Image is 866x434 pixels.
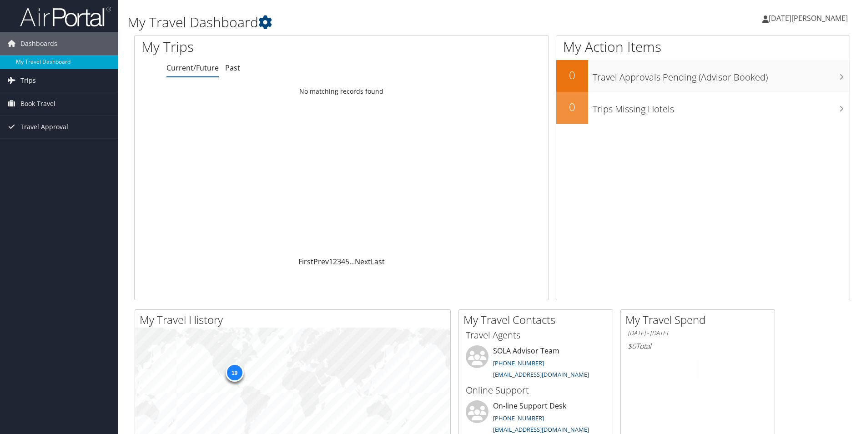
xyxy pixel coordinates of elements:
img: airportal-logo.png [20,6,111,27]
h2: My Travel Contacts [463,312,613,328]
div: 19 [225,363,243,382]
a: 3 [337,257,341,267]
h2: My Travel History [140,312,450,328]
span: Travel Approval [20,116,68,138]
h1: My Trips [141,37,369,56]
h3: Travel Agents [466,329,606,342]
a: 0Trips Missing Hotels [556,92,850,124]
a: [PHONE_NUMBER] [493,414,544,422]
a: First [298,257,313,267]
span: Trips [20,69,36,92]
td: No matching records found [135,83,549,100]
a: Past [225,63,240,73]
a: Prev [313,257,329,267]
a: Next [355,257,371,267]
a: [PHONE_NUMBER] [493,359,544,367]
span: $0 [628,341,636,351]
h3: Travel Approvals Pending (Advisor Booked) [593,66,850,84]
a: 0Travel Approvals Pending (Advisor Booked) [556,60,850,92]
h2: My Travel Spend [625,312,775,328]
span: … [349,257,355,267]
span: Book Travel [20,92,55,115]
a: [EMAIL_ADDRESS][DOMAIN_NAME] [493,425,589,434]
h6: [DATE] - [DATE] [628,329,768,338]
a: 1 [329,257,333,267]
span: [DATE][PERSON_NAME] [769,13,848,23]
a: Last [371,257,385,267]
h6: Total [628,341,768,351]
h3: Online Support [466,384,606,397]
a: 4 [341,257,345,267]
span: Dashboards [20,32,57,55]
h1: My Action Items [556,37,850,56]
h3: Trips Missing Hotels [593,98,850,116]
h1: My Travel Dashboard [127,13,614,32]
a: 2 [333,257,337,267]
a: Current/Future [166,63,219,73]
h2: 0 [556,99,588,115]
a: 5 [345,257,349,267]
li: SOLA Advisor Team [461,345,610,383]
h2: 0 [556,67,588,83]
a: [EMAIL_ADDRESS][DOMAIN_NAME] [493,370,589,378]
a: [DATE][PERSON_NAME] [762,5,857,32]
